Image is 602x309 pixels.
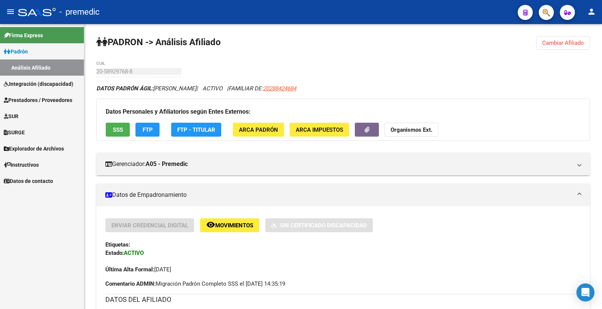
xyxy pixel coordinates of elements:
[96,184,590,206] mat-expansion-panel-header: Datos de Empadronamiento
[96,85,153,92] strong: DATOS PADRÓN ÁGIL:
[105,294,581,305] h3: DATOS DEL AFILIADO
[124,250,144,256] strong: ACTIVO
[228,85,296,92] span: FAMILIAR DE:
[105,266,171,273] span: [DATE]
[4,128,25,137] span: SURGE
[177,126,215,133] span: FTP - Titular
[206,220,215,229] mat-icon: remove_red_eye
[233,123,284,137] button: ARCA Padrón
[106,123,130,137] button: SSS
[96,37,221,47] strong: PADRON -> Análisis Afiliado
[105,280,156,287] strong: Comentario ADMIN:
[59,4,100,20] span: - premedic
[536,36,590,50] button: Cambiar Afiliado
[4,145,64,153] span: Explorador de Archivos
[6,7,15,16] mat-icon: menu
[4,47,28,56] span: Padrón
[105,160,572,168] mat-panel-title: Gerenciador:
[290,123,349,137] button: ARCA Impuestos
[391,126,432,133] strong: Organismos Ext.
[96,85,296,92] i: | ACTIVO |
[135,123,160,137] button: FTP
[143,126,153,133] span: FTP
[385,123,438,137] button: Organismos Ext.
[280,222,367,229] span: Sin Certificado Discapacidad
[105,241,130,248] strong: Etiquetas:
[265,218,373,232] button: Sin Certificado Discapacidad
[576,283,594,301] div: Open Intercom Messenger
[96,153,590,175] mat-expansion-panel-header: Gerenciador:A05 - Premedic
[215,222,253,229] span: Movimientos
[171,123,221,137] button: FTP - Titular
[111,222,188,229] span: Enviar Credencial Digital
[263,85,296,92] span: 20288424684
[146,160,188,168] strong: A05 - Premedic
[542,40,584,46] span: Cambiar Afiliado
[105,266,154,273] strong: Última Alta Formal:
[296,126,343,133] span: ARCA Impuestos
[105,218,194,232] button: Enviar Credencial Digital
[105,280,285,288] span: Migración Padrón Completo SSS el [DATE] 14:35:19
[4,80,73,88] span: Integración (discapacidad)
[587,7,596,16] mat-icon: person
[96,85,196,92] span: [PERSON_NAME]
[4,112,18,120] span: SUR
[4,96,72,104] span: Prestadores / Proveedores
[4,31,43,40] span: Firma Express
[106,107,581,117] h3: Datos Personales y Afiliatorios según Entes Externos:
[105,191,572,199] mat-panel-title: Datos de Empadronamiento
[239,126,278,133] span: ARCA Padrón
[4,177,53,185] span: Datos de contacto
[105,250,124,256] strong: Estado:
[200,218,259,232] button: Movimientos
[4,161,39,169] span: Instructivos
[113,126,123,133] span: SSS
